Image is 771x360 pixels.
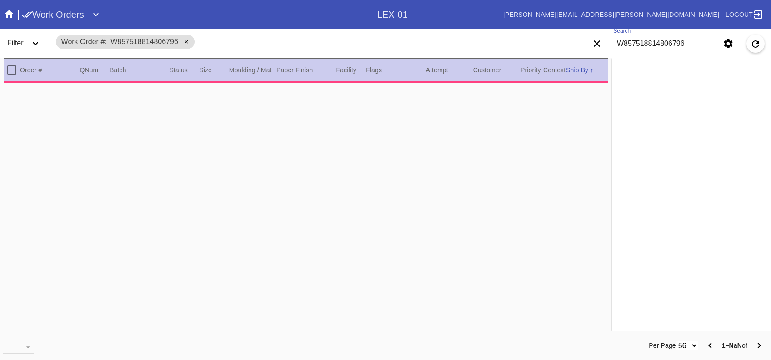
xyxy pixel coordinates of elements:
[521,66,541,74] span: Priority
[649,340,676,351] label: Per Page
[591,43,602,50] ng-md-icon: Clear filters
[473,65,521,75] div: Customer
[543,65,566,75] div: Context
[110,65,169,75] div: Batch
[80,65,110,75] div: QNum
[377,10,408,20] div: LEX-01
[746,35,765,53] button: Refresh
[719,35,737,53] button: Settings
[426,65,473,75] div: Attempt
[503,11,719,18] a: [PERSON_NAME][EMAIL_ADDRESS][PERSON_NAME][DOMAIN_NAME]
[3,340,34,354] md-select: download-file: Download...
[7,63,21,77] md-checkbox: Select All
[722,340,747,351] div: of
[26,35,45,53] button: Expand
[61,38,107,45] span: Work Order #
[722,342,742,349] b: 1–NaN
[276,65,336,75] div: Paper Finish
[87,5,105,24] button: Expand
[588,35,606,53] button: Clear filters
[21,7,84,22] h1: Work Orders
[229,65,276,75] div: Moulding / Mat
[199,65,229,75] div: Size
[336,65,366,75] div: Facility
[723,6,764,23] a: Logout
[7,39,24,47] span: Filter
[169,65,199,75] div: Status
[110,38,178,45] span: W857518814806796
[199,66,212,74] span: Size
[521,65,543,75] div: Priority
[750,336,768,355] button: Next Page
[726,11,753,18] span: Logout
[590,66,593,74] span: ↑
[701,336,719,355] button: Previous Page
[4,31,51,56] div: FilterExpand
[366,65,426,75] div: Flags
[566,65,605,75] div: Ship By ↑
[20,65,80,75] div: Order #
[566,66,588,74] span: Ship By
[21,5,377,24] div: Work OrdersExpand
